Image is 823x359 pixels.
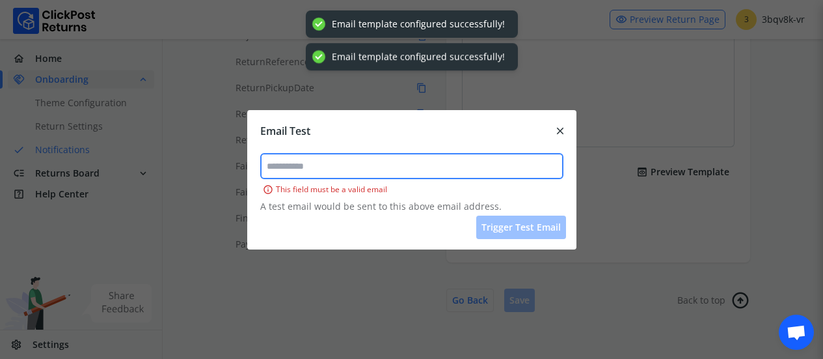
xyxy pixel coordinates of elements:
p: A test email would be sent to this above email address. [260,200,563,213]
span: info [263,182,273,197]
button: Trigger test email [476,216,566,239]
div: Email template configured successfully! [332,51,505,63]
span: close [554,122,566,140]
div: Email template configured successfully! [332,18,505,30]
div: Email Test [260,123,310,139]
a: Open chat [779,315,814,350]
div: This field must be a valid email [260,182,563,197]
button: close [544,123,576,139]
